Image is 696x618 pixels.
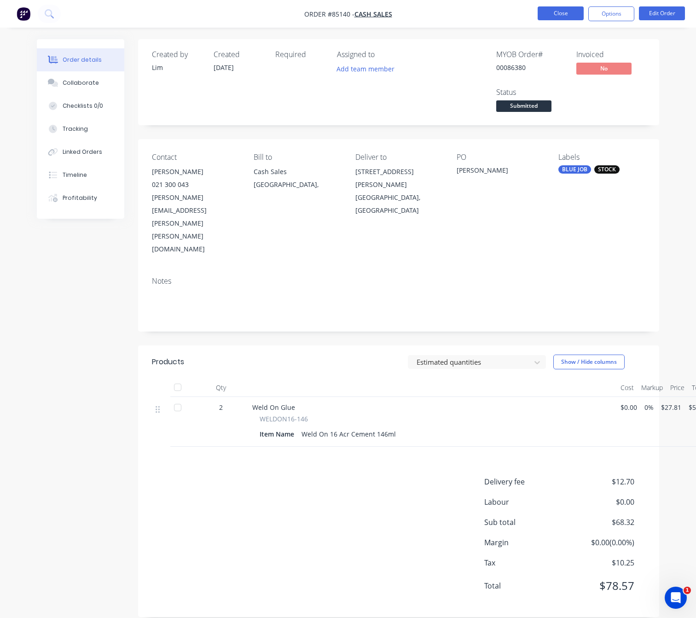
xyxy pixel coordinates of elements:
[594,165,620,174] div: STOCK
[37,94,124,117] button: Checklists 0/0
[496,100,551,114] button: Submitted
[354,10,392,18] a: Cash Sales
[63,148,102,156] div: Linked Orders
[37,71,124,94] button: Collaborate
[37,140,124,163] button: Linked Orders
[639,6,685,20] button: Edit Order
[496,63,565,72] div: 00086380
[152,165,239,256] div: [PERSON_NAME]021 300 043[PERSON_NAME][EMAIL_ADDRESS][PERSON_NAME][PERSON_NAME][DOMAIN_NAME]
[63,79,99,87] div: Collaborate
[566,537,634,548] span: $0.00 ( 0.00 %)
[63,194,97,202] div: Profitability
[152,191,239,256] div: [PERSON_NAME][EMAIL_ADDRESS][PERSON_NAME][PERSON_NAME][DOMAIN_NAME]
[558,165,591,174] div: BLUE JOB
[496,50,565,59] div: MYOB Order #
[566,577,634,594] span: $78.57
[457,165,544,178] div: [PERSON_NAME]
[484,496,566,507] span: Labour
[63,125,88,133] div: Tracking
[275,50,326,59] div: Required
[37,163,124,187] button: Timeline
[496,88,565,97] div: Status
[260,414,308,424] span: WELDON16-146
[214,63,234,72] span: [DATE]
[298,427,400,441] div: Weld On 16 Acr Cement 146ml
[566,476,634,487] span: $12.70
[254,165,341,178] div: Cash Sales
[214,50,264,59] div: Created
[37,117,124,140] button: Tracking
[254,153,341,162] div: Bill to
[152,277,645,286] div: Notes
[588,6,634,21] button: Options
[332,63,400,75] button: Add team member
[37,48,124,71] button: Order details
[260,427,298,441] div: Item Name
[566,517,634,528] span: $68.32
[337,50,429,59] div: Assigned to
[684,587,691,594] span: 1
[665,587,687,609] iframe: Intercom live chat
[638,379,667,397] div: Markup
[558,153,645,162] div: Labels
[63,56,102,64] div: Order details
[355,153,442,162] div: Deliver to
[496,100,551,112] span: Submitted
[254,165,341,195] div: Cash Sales[GEOGRAPHIC_DATA],
[219,402,223,412] span: 2
[152,50,203,59] div: Created by
[63,102,103,110] div: Checklists 0/0
[667,379,688,397] div: Price
[193,379,249,397] div: Qty
[576,50,645,59] div: Invoiced
[484,537,566,548] span: Margin
[576,63,632,74] span: No
[484,517,566,528] span: Sub total
[566,496,634,507] span: $0.00
[254,178,341,191] div: [GEOGRAPHIC_DATA],
[304,10,354,18] span: Order #85140 -
[355,165,442,191] div: [STREET_ADDRESS][PERSON_NAME]
[37,187,124,210] button: Profitability
[252,403,295,412] span: Weld On Glue
[355,191,442,217] div: [GEOGRAPHIC_DATA], [GEOGRAPHIC_DATA]
[538,6,584,20] button: Close
[63,171,87,179] div: Timeline
[337,63,400,75] button: Add team member
[355,165,442,217] div: [STREET_ADDRESS][PERSON_NAME][GEOGRAPHIC_DATA], [GEOGRAPHIC_DATA]
[553,355,625,369] button: Show / Hide columns
[617,379,638,397] div: Cost
[661,402,681,412] span: $27.81
[152,63,203,72] div: Lim
[484,476,566,487] span: Delivery fee
[621,402,637,412] span: $0.00
[457,153,544,162] div: PO
[152,178,239,191] div: 021 300 043
[484,557,566,568] span: Tax
[484,580,566,591] span: Total
[17,7,30,21] img: Factory
[152,356,184,367] div: Products
[152,153,239,162] div: Contact
[644,402,654,412] span: 0%
[566,557,634,568] span: $10.25
[152,165,239,178] div: [PERSON_NAME]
